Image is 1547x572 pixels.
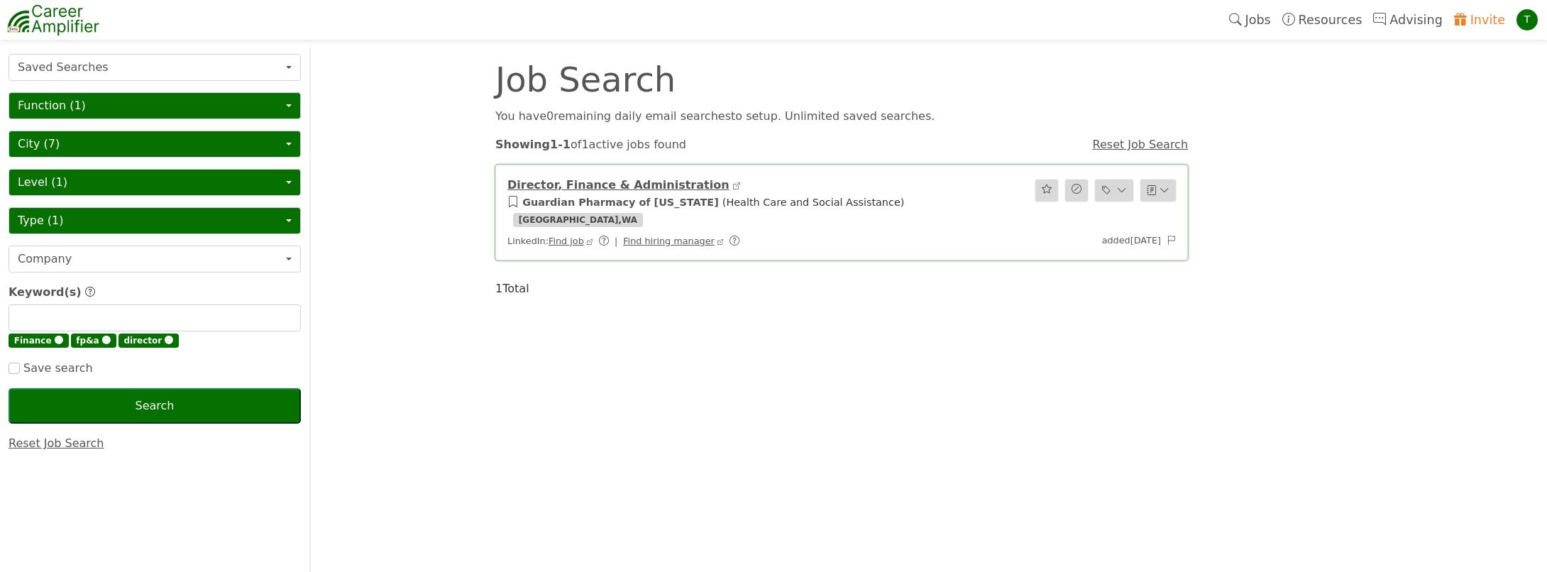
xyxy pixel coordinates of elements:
[1367,4,1448,36] a: Advising
[71,334,116,348] span: fp&a
[55,336,63,346] span: 🅧
[1516,9,1538,31] div: T
[615,236,617,246] span: |
[623,236,715,246] a: Find hiring manager
[522,197,719,208] a: Guardian Pharmacy of [US_STATE]
[513,213,643,227] span: [GEOGRAPHIC_DATA] , WA
[9,285,82,299] span: Keyword(s)
[9,436,104,450] a: Reset Job Search
[549,236,584,246] a: Find job
[9,169,301,196] button: Level (1)
[9,388,301,424] button: Search
[722,197,905,208] span: ( Health Care and Social Assistance )
[9,131,301,158] button: City (7)
[487,108,1196,125] div: You have 0 remaining daily email search es to setup. Unlimited saved searches.
[165,336,173,346] span: 🅧
[487,62,1019,97] div: Job Search
[1223,4,1277,36] a: Jobs
[9,92,301,119] button: Function (1)
[507,178,729,192] a: Director, Finance & Administration
[1093,138,1189,151] a: Reset Job Search
[1448,4,1511,36] a: Invite
[507,236,748,246] span: LinkedIn:
[495,138,571,151] strong: Showing 1 - 1
[20,361,93,375] span: Save search
[956,233,1184,248] div: added [DATE]
[7,2,99,38] img: career-amplifier-logo.png
[487,136,1019,153] div: of 1 active jobs found
[119,334,180,348] span: director
[102,336,111,346] span: 🅧
[9,246,301,273] button: Company
[1277,4,1368,36] a: Resources
[9,334,69,348] span: Finance
[9,207,301,234] button: Type (1)
[9,54,301,81] button: Saved Searches
[487,280,1196,297] div: 1 Total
